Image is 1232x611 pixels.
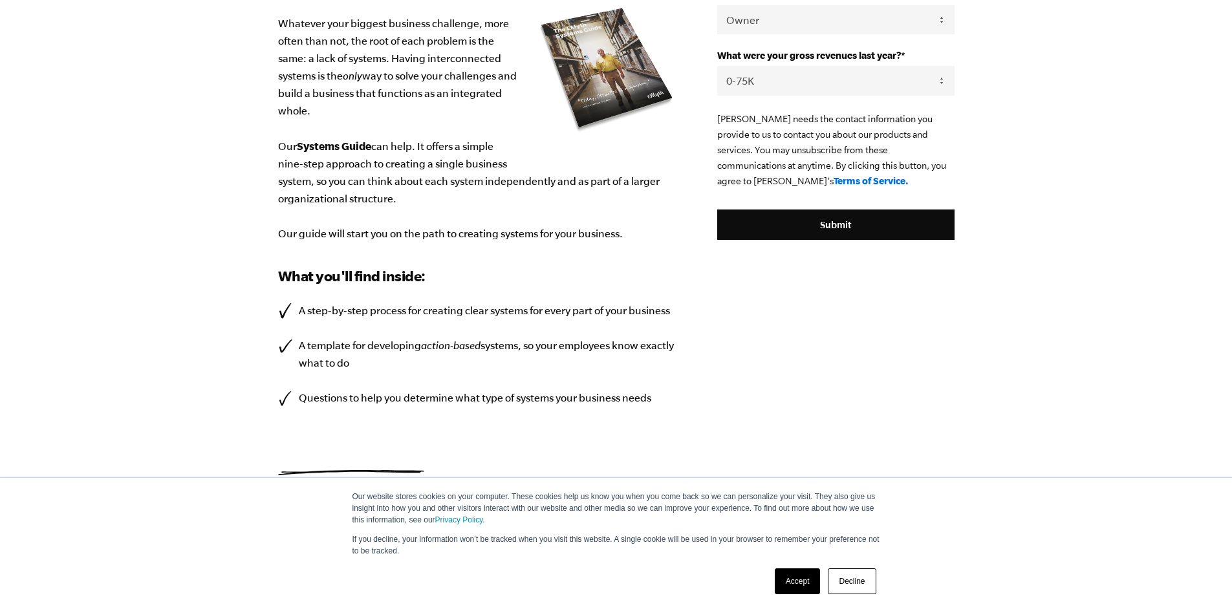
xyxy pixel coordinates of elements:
[278,389,679,407] li: Questions to help you determine what type of systems your business needs
[278,337,679,372] li: A template for developing systems, so your employees know exactly what to do
[717,50,901,61] span: What were your gross revenues last year?
[435,515,483,524] a: Privacy Policy
[278,302,679,319] li: A step-by-step process for creating clear systems for every part of your business
[717,209,954,241] input: Submit
[775,568,821,594] a: Accept
[828,568,876,594] a: Decline
[352,533,880,557] p: If you decline, your information won’t be tracked when you visit this website. A single cookie wi...
[834,175,909,186] a: Terms of Service.
[278,15,679,242] p: Whatever your biggest business challenge, more often than not, the root of each problem is the sa...
[717,111,954,189] p: [PERSON_NAME] needs the contact information you provide to us to contact you about our products a...
[536,3,678,136] img: e-myth systems guide organize your business
[352,491,880,526] p: Our website stores cookies on your computer. These cookies help us know you when you come back so...
[278,266,679,286] h3: What you'll find inside:
[297,140,371,152] b: Systems Guide
[421,339,481,351] i: action-based
[343,70,362,81] i: only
